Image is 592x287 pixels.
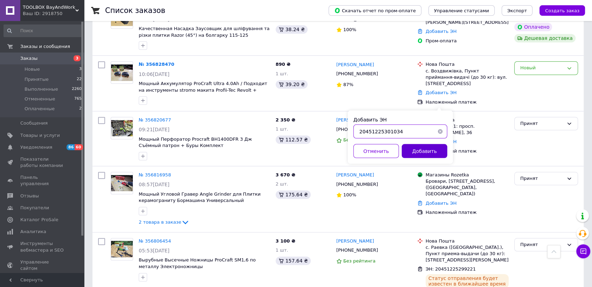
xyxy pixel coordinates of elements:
div: Наложенный платеж [426,209,509,216]
div: Наложенный платеж [426,99,509,105]
span: Принятые [25,76,49,83]
span: 100% [343,27,356,32]
a: Добавить ЭН [426,201,456,206]
span: 1 шт. [276,247,288,253]
button: Экспорт [502,5,532,16]
span: Управление сайтом [20,259,65,272]
div: Наложенный платеж [426,148,509,154]
span: Скачать отчет по пром-оплате [334,7,416,14]
a: Мощный Угловой Гравер Angle Grinder для Плитки керамограниту Бормашина Универсальный Помагатор [139,191,261,210]
div: Нова Пошта [426,117,509,123]
h1: Список заказов [105,6,165,15]
span: 10:06[DATE] [139,71,170,77]
span: [PHONE_NUMBER] [336,247,378,253]
span: ЭН: 20451225299221 [426,266,476,272]
span: 3 [79,66,82,72]
button: Управление статусами [428,5,495,16]
a: [PERSON_NAME] [336,117,374,124]
span: Управление статусами [434,8,489,13]
span: 100% [343,192,356,197]
div: Нова Пошта [426,61,509,68]
span: TOOLBOX BayAndWork [23,4,75,10]
span: 2 шт. [276,181,288,187]
a: Качественная Насадка Заусовщик для шліфування та різки плитки Razor (45°) на болгарку 115-125 Сла... [139,26,269,44]
a: № 356816958 [139,172,171,177]
div: Ваш ID: 2918750 [23,10,84,17]
span: 2 [79,106,82,112]
span: Панель управления [20,174,65,187]
span: 3 100 ₴ [276,238,295,244]
div: 175.64 ₴ [276,190,311,199]
input: Поиск [4,24,82,37]
div: Принят [520,241,564,248]
button: Очистить [433,124,447,138]
div: Дешевая доставка [514,34,576,42]
a: 2 товара в заказе [139,219,190,224]
a: [PERSON_NAME] [336,238,374,245]
span: Сообщения [20,120,48,126]
a: Фото товару [111,117,133,139]
a: Мощный Перфоратор Procraft BH1400DFR 3 Дж Съёмный патрон + Буры Комплект [139,136,252,148]
span: 2260 [72,86,82,92]
span: 2 товара в заказе [139,219,181,224]
a: Добавить ЭН [426,90,456,95]
span: Без рейтинга [343,258,376,264]
span: Аналитика [20,229,46,235]
div: Новый [520,64,564,72]
span: Оплаченные [25,106,55,112]
div: с. Воздвижівка, Пункт приймання-видачі (до 30 кг): вул. [STREET_ADDRESS] [426,68,509,87]
span: Товары и услуги [20,132,60,139]
span: Экспорт [507,8,527,13]
span: 1 шт. [276,126,288,132]
a: Фото товару [111,238,133,260]
div: Нова Пошта [426,238,509,244]
span: Создать заказ [545,8,579,13]
button: Создать заказ [539,5,585,16]
button: Чат с покупателем [576,244,590,258]
span: 22 [77,76,82,83]
span: 87% [343,82,353,87]
a: Фото товару [111,172,133,194]
span: Отзывы [20,193,39,199]
div: Принят [520,175,564,182]
label: Добавить ЭН [353,117,387,122]
span: Заказы и сообщения [20,43,70,50]
span: [PHONE_NUMBER] [336,71,378,76]
div: Магазины Rozetka [426,172,509,178]
a: № 356806454 [139,238,171,244]
span: Заказы [20,55,37,62]
span: Без рейтинга [343,137,376,142]
span: Вырубные Высечные Ножницы ProCraft SM1,6 по металлу Электроножницы [139,257,256,269]
div: Пром-оплата [426,38,509,44]
div: с. Раевка ([GEOGRAPHIC_DATA].), Пункт приема-выдачи (до 30 кг): [STREET_ADDRESS][PERSON_NAME] [426,244,509,264]
a: № 356820677 [139,117,171,122]
span: 86 [67,144,75,150]
div: 38.24 ₴ [276,25,308,34]
div: 112.57 ₴ [276,135,311,144]
div: 39.20 ₴ [276,80,308,89]
span: 08:57[DATE] [139,182,170,187]
span: 890 ₴ [276,62,291,67]
span: 2 350 ₴ [276,117,295,122]
span: 05:53[DATE] [139,248,170,253]
a: Мощный Аккумулятор ProCraft Ultra 4.0Ah / Подходит на инструменты stromo макита Profii-Tec Revolt... [139,81,267,99]
a: Создать заказ [532,8,585,13]
img: Фото товару [111,120,133,136]
div: Путивль, №1: просп. [PERSON_NAME], 36 [426,123,509,136]
span: Инструменты вебмастера и SEO [20,240,65,253]
span: 09:21[DATE] [139,127,170,132]
div: Принят [520,120,564,127]
button: Скачать отчет по пром-оплате [329,5,421,16]
span: 1 шт. [276,71,288,76]
div: Бровари, [STREET_ADDRESS], ([GEOGRAPHIC_DATA], [GEOGRAPHIC_DATA]) [426,178,509,197]
a: Фото товару [111,61,133,84]
span: Показатели работы компании [20,156,65,169]
span: Каталог ProSale [20,217,58,223]
button: Добавить [402,144,447,158]
span: 60 [75,144,83,150]
span: Отмененные [25,96,55,102]
span: 3 670 ₴ [276,172,295,177]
